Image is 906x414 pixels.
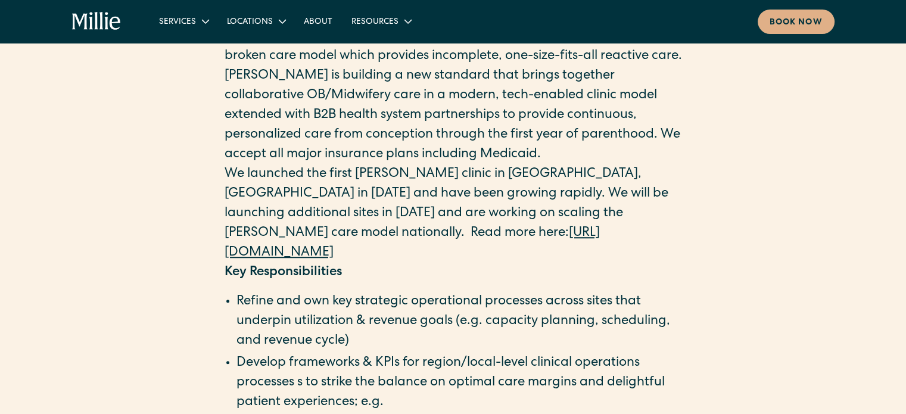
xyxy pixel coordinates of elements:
div: Resources [342,11,420,31]
div: Book now [770,17,823,29]
div: Services [150,11,217,31]
a: Book now [758,10,835,34]
div: Resources [351,16,398,29]
strong: Key Responsibilities [225,266,342,279]
li: Refine and own key strategic operational processes across sites that underpin utilization & reven... [236,292,682,351]
div: Services [159,16,196,29]
a: home [72,12,122,31]
div: Locations [217,11,294,31]
div: Locations [227,16,273,29]
p: We launched the first [PERSON_NAME] clinic in [GEOGRAPHIC_DATA], [GEOGRAPHIC_DATA] in [DATE] and ... [225,165,682,263]
p: [PERSON_NAME] is building a new standard that brings together collaborative OB/Midwifery care in ... [225,67,682,165]
a: About [294,11,342,31]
